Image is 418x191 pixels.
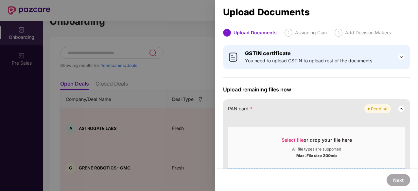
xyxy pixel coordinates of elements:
span: Upload remaining files now [223,86,410,93]
span: Select fileor drop your file hereAll file types are supportedMax. File size 200mb [228,132,405,163]
span: Select file [282,137,304,143]
span: 2 [287,30,290,35]
div: Max. File size 200mb [296,152,337,158]
div: Pending [371,105,388,112]
img: svg+xml;base64,PHN2ZyB4bWxucz0iaHR0cDovL3d3dy53My5vcmcvMjAwMC9zdmciIHdpZHRoPSI0MCIgaGVpZ2h0PSI0MC... [228,52,238,62]
div: Add Decision Makers [345,29,391,37]
b: GSTIN certificate [245,50,291,56]
div: Upload Documents [223,8,410,16]
div: Upload Documents [234,29,277,37]
div: or drop your file here [282,137,352,147]
img: svg+xml;base64,PHN2ZyB3aWR0aD0iMjQiIGhlaWdodD0iMjQiIHZpZXdCb3g9IjAgMCAyNCAyNCIgZmlsbD0ibm9uZSIgeG... [397,105,405,113]
span: 3 [337,30,340,35]
span: 1 [226,30,228,35]
button: Next [387,174,410,186]
img: svg+xml;base64,PHN2ZyB3aWR0aD0iMjQiIGhlaWdodD0iMjQiIHZpZXdCb3g9IjAgMCAyNCAyNCIgZmlsbD0ibm9uZSIgeG... [397,53,405,61]
div: All file types are supported [292,147,341,152]
div: Assigning Csm [295,29,327,37]
span: You need to upload GSTIN to upload rest of the documents [245,57,372,64]
span: PAN card [228,105,253,112]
